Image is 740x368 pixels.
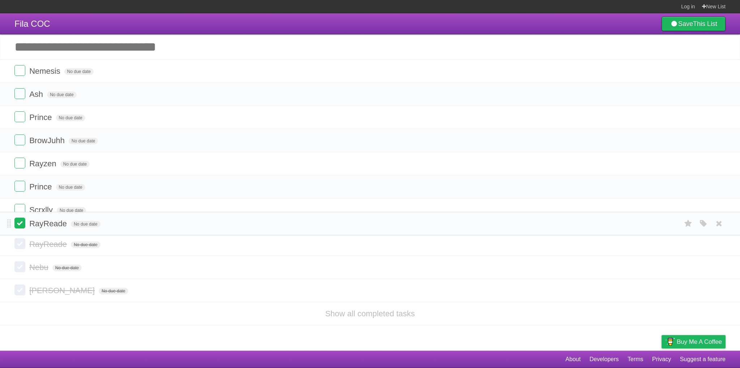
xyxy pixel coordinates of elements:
[680,352,726,366] a: Suggest a feature
[652,352,671,366] a: Privacy
[29,286,96,295] span: [PERSON_NAME]
[29,113,53,122] span: Prince
[662,335,726,348] a: Buy me a coffee
[69,138,98,144] span: No due date
[29,219,69,228] span: RayReade
[693,20,717,27] b: This List
[14,218,25,228] label: Done
[29,205,55,214] span: Scrxlly
[14,111,25,122] label: Done
[29,263,50,272] span: Nebu
[14,134,25,145] label: Done
[589,352,619,366] a: Developers
[71,241,100,248] span: No due date
[52,265,82,271] span: No due date
[29,90,45,99] span: Ash
[99,288,128,294] span: No due date
[14,158,25,168] label: Done
[14,284,25,295] label: Done
[60,161,90,167] span: No due date
[665,335,675,348] img: Buy me a coffee
[29,67,62,76] span: Nemesis
[64,68,94,75] span: No due date
[29,240,69,249] span: RayReade
[29,159,58,168] span: Rayzen
[29,182,53,191] span: Prince
[14,181,25,192] label: Done
[681,218,695,230] label: Star task
[56,115,85,121] span: No due date
[29,136,66,145] span: BrowJuhh
[57,207,86,214] span: No due date
[14,19,50,29] span: Fila COC
[677,335,722,348] span: Buy me a coffee
[628,352,644,366] a: Terms
[14,65,25,76] label: Done
[325,309,415,318] a: Show all completed tasks
[14,261,25,272] label: Done
[71,221,100,227] span: No due date
[14,88,25,99] label: Done
[14,204,25,215] label: Done
[662,17,726,31] a: SaveThis List
[47,91,76,98] span: No due date
[56,184,85,191] span: No due date
[14,238,25,249] label: Done
[565,352,581,366] a: About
